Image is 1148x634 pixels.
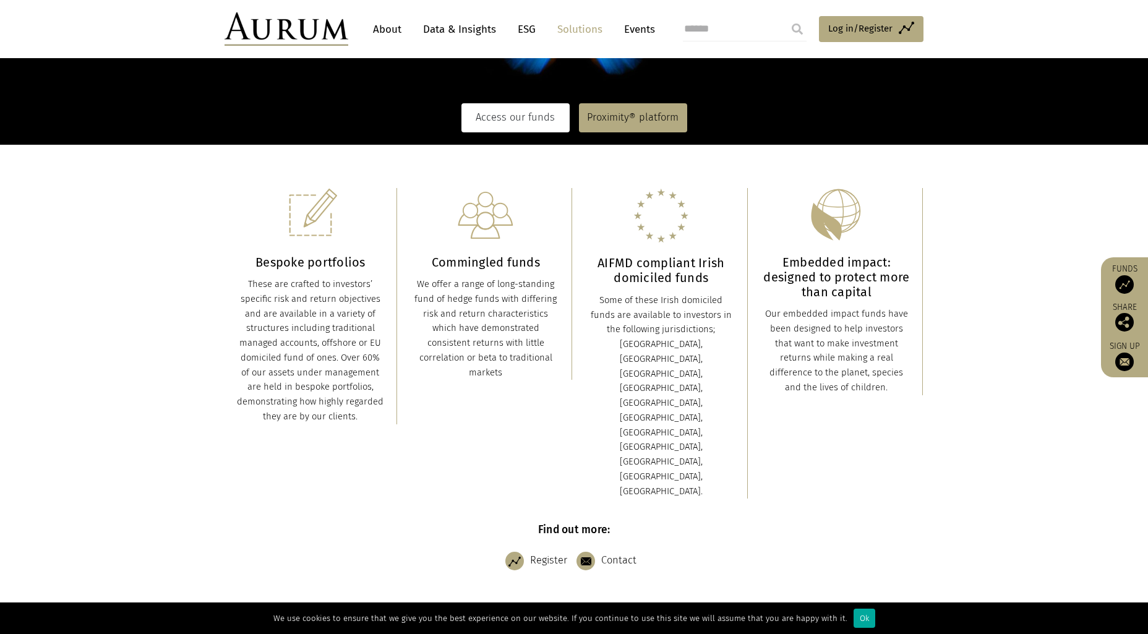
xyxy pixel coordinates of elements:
div: We offer a range of long-standing fund of hedge funds with differing risk and return characterist... [413,277,560,380]
h3: Embedded impact: designed to protect more than capital [763,255,910,299]
a: Proximity® platform [579,103,687,132]
a: Access our funds [461,103,570,132]
input: Submit [785,17,810,41]
a: Solutions [551,18,609,41]
img: Access Funds [1115,275,1134,294]
a: Log in/Register [819,16,923,42]
h3: Commingled funds [413,255,560,270]
h3: AIFMD compliant Irish domiciled funds [588,255,735,285]
a: Sign up [1107,341,1142,371]
a: Contact [576,546,643,576]
h6: Find out more: [225,523,923,536]
a: ESG [512,18,542,41]
a: Register [505,546,573,576]
img: Share this post [1115,313,1134,332]
a: About [367,18,408,41]
div: Our embedded impact funds have been designed to help investors that want to make investment retur... [763,307,910,395]
a: Events [618,18,655,41]
h3: Bespoke portfolios [237,255,384,270]
div: Ok [854,609,875,628]
div: Share [1107,303,1142,332]
img: Sign up to our newsletter [1115,353,1134,371]
a: Funds [1107,263,1142,294]
span: Log in/Register [828,21,893,36]
a: Data & Insights [417,18,502,41]
div: These are crafted to investors’ specific risk and return objectives and are available in a variet... [237,277,384,424]
div: Some of these Irish domiciled funds are available to investors in the following jurisdictions; [G... [588,293,735,499]
img: Aurum [225,12,348,46]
